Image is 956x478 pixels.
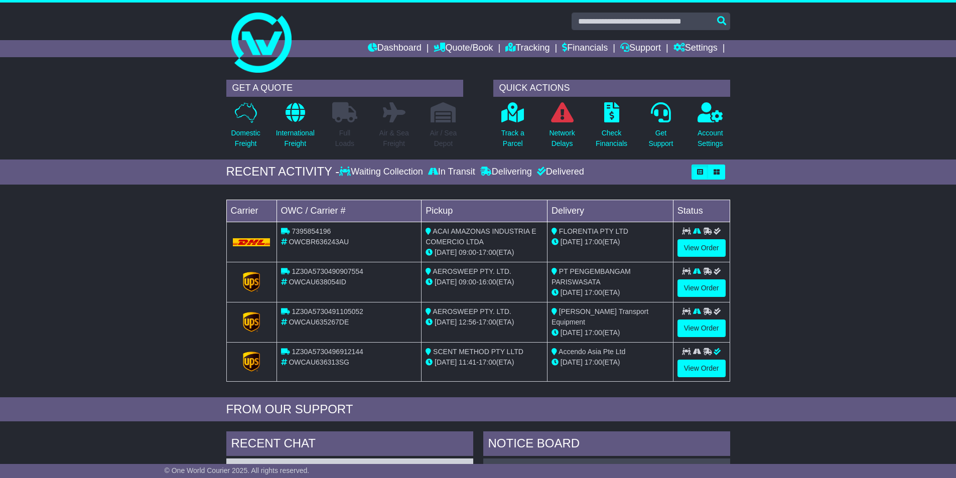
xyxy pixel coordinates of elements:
a: CheckFinancials [595,102,628,154]
span: 17:00 [479,318,496,326]
a: AccountSettings [697,102,724,154]
span: OWCAU635267DE [289,318,349,326]
span: 17:00 [585,238,602,246]
div: - (ETA) [426,247,543,258]
a: InternationalFreight [276,102,315,154]
span: [DATE] [561,358,583,366]
td: Carrier [226,200,277,222]
span: © One World Courier 2025. All rights reserved. [165,466,310,474]
a: DomesticFreight [230,102,260,154]
span: [DATE] [435,248,457,256]
td: Delivery [547,200,673,222]
div: QUICK ACTIONS [493,80,730,97]
span: SCENT METHOD PTY LLTD [433,348,523,356]
span: OWCAU638054ID [289,278,346,286]
a: GetSupport [648,102,673,154]
a: View Order [677,320,726,337]
p: Check Financials [596,128,627,149]
span: AEROSWEEP PTY. LTD. [433,267,511,275]
a: Support [620,40,661,57]
span: [DATE] [561,238,583,246]
span: OWCAU636313SG [289,358,349,366]
span: 12:56 [459,318,476,326]
p: Air & Sea Freight [379,128,409,149]
td: Pickup [422,200,548,222]
div: FROM OUR SUPPORT [226,402,730,417]
p: International Freight [276,128,315,149]
span: ACAI AMAZONAS INDUSTRIA E COMERCIO LTDA [426,227,536,246]
span: 1Z30A5730491105052 [292,307,363,315]
a: Tracking [505,40,550,57]
span: [DATE] [561,329,583,337]
img: GetCarrierServiceLogo [243,352,260,372]
a: Quote/Book [434,40,493,57]
span: [DATE] [435,278,457,286]
span: AEROSWEEP PTY. LTD. [433,307,511,315]
span: PT PENGEMBANGAM PARISWASATA [552,267,631,286]
div: (ETA) [552,237,669,247]
div: In Transit [426,167,478,178]
div: RECENT ACTIVITY - [226,165,340,179]
a: View Order [677,239,726,257]
span: 17:00 [585,288,602,296]
td: OWC / Carrier # [277,200,422,222]
div: NOTICE BOARD [483,431,730,458]
div: GET A QUOTE [226,80,463,97]
div: - (ETA) [426,357,543,368]
span: 11:41 [459,358,476,366]
img: GetCarrierServiceLogo [243,312,260,332]
div: (ETA) [552,357,669,368]
a: View Order [677,360,726,377]
span: 17:00 [585,329,602,337]
span: 09:00 [459,248,476,256]
div: (ETA) [552,328,669,338]
span: 17:00 [479,248,496,256]
span: OWCBR636243AU [289,238,349,246]
span: 1Z30A5730490907554 [292,267,363,275]
span: 16:00 [479,278,496,286]
a: NetworkDelays [549,102,575,154]
p: Domestic Freight [231,128,260,149]
a: Dashboard [368,40,422,57]
p: Account Settings [698,128,723,149]
span: Accendo Asia Pte Ltd [559,348,625,356]
div: - (ETA) [426,277,543,287]
div: RECENT CHAT [226,431,473,458]
a: Track aParcel [501,102,525,154]
img: DHL.png [233,238,270,246]
span: [DATE] [561,288,583,296]
p: Full Loads [332,128,357,149]
div: Delivered [534,167,584,178]
a: Financials [562,40,608,57]
p: Track a Parcel [501,128,524,149]
span: 17:00 [479,358,496,366]
span: [DATE] [435,358,457,366]
div: (ETA) [552,287,669,298]
div: Waiting Collection [339,167,425,178]
span: 17:00 [585,358,602,366]
span: [PERSON_NAME] Transport Equipment [552,307,648,326]
span: 1Z30A5730496912144 [292,348,363,356]
span: FLORENTIA PTY LTD [559,227,628,235]
div: Delivering [478,167,534,178]
span: 7395854196 [292,227,331,235]
p: Get Support [648,128,673,149]
div: - (ETA) [426,317,543,328]
span: 09:00 [459,278,476,286]
a: Settings [673,40,718,57]
td: Status [673,200,730,222]
span: [DATE] [435,318,457,326]
p: Air / Sea Depot [430,128,457,149]
p: Network Delays [549,128,575,149]
a: View Order [677,279,726,297]
img: GetCarrierServiceLogo [243,272,260,292]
